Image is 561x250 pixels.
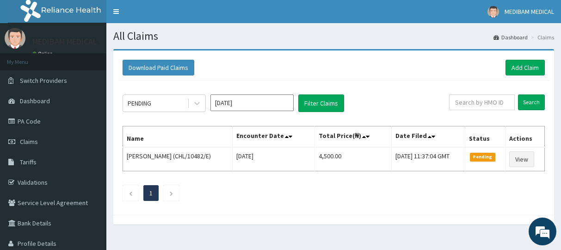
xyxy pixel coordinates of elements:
span: MEDIBAM MEDICAL [505,7,554,16]
th: Actions [506,126,545,148]
a: Next page [169,189,173,197]
div: PENDING [128,99,151,108]
span: Tariffs [20,158,37,166]
td: [PERSON_NAME] (CHL/10482/E) [123,147,233,171]
input: Search by HMO ID [449,94,515,110]
td: 4,500.00 [315,147,391,171]
span: Claims [20,137,38,146]
th: Name [123,126,233,148]
th: Encounter Date [232,126,314,148]
a: View [509,151,534,167]
input: Search [518,94,545,110]
a: Page 1 is your current page [149,189,153,197]
th: Status [465,126,506,148]
p: MEDIBAM MEDICAL [32,37,97,46]
a: Dashboard [493,33,528,41]
img: User Image [5,28,25,49]
input: Select Month and Year [210,94,294,111]
button: Filter Claims [298,94,344,112]
th: Total Price(₦) [315,126,391,148]
span: Dashboard [20,97,50,105]
a: Online [32,50,55,57]
th: Date Filed [391,126,465,148]
a: Add Claim [506,60,545,75]
li: Claims [529,33,554,41]
td: [DATE] [232,147,314,171]
a: Previous page [129,189,133,197]
span: Switch Providers [20,76,67,85]
button: Download Paid Claims [123,60,194,75]
h1: All Claims [113,30,554,42]
img: User Image [487,6,499,18]
td: [DATE] 11:37:04 GMT [391,147,465,171]
span: Pending [470,153,495,161]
